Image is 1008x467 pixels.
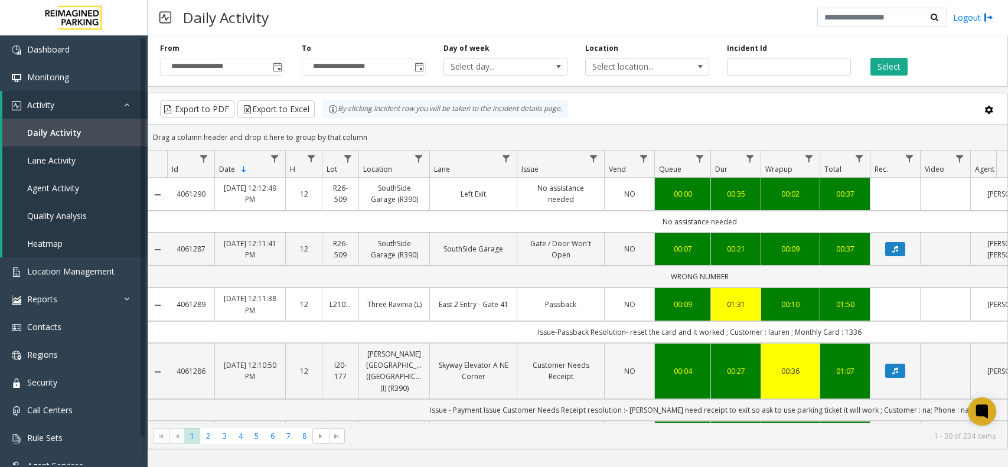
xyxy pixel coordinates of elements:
[12,267,21,277] img: 'icon'
[148,190,167,200] a: Collapse Details
[827,188,863,200] a: 00:37
[801,151,817,166] a: Wrapup Filter Menu
[219,164,235,174] span: Date
[902,151,918,166] a: Rec. Filter Menu
[624,244,635,254] span: NO
[411,151,427,166] a: Location Filter Menu
[2,91,148,119] a: Activity
[366,182,422,205] a: SouthSide Garage (R390)
[12,101,21,110] img: 'icon'
[624,189,635,199] span: NO
[233,428,249,444] span: Page 4
[662,188,703,200] div: 00:00
[27,99,54,110] span: Activity
[715,164,728,174] span: Dur
[524,299,597,310] a: Passback
[827,243,863,254] div: 00:37
[585,43,618,54] label: Location
[304,151,319,166] a: H Filter Menu
[12,351,21,360] img: 'icon'
[270,58,283,75] span: Toggle popup
[521,164,539,174] span: Issue
[925,164,944,174] span: Video
[312,428,328,445] span: Go to the next page
[975,164,994,174] span: Agent
[662,365,703,377] div: 00:04
[498,151,514,166] a: Lane Filter Menu
[612,243,647,254] a: NO
[222,238,278,260] a: [DATE] 12:11:41 PM
[718,299,753,310] a: 01:31
[718,188,753,200] a: 00:35
[768,243,813,254] a: 00:09
[27,182,79,194] span: Agent Activity
[27,349,58,360] span: Regions
[363,164,392,174] span: Location
[524,182,597,205] a: No assistance needed
[12,73,21,83] img: 'icon'
[27,432,63,443] span: Rule Sets
[177,3,275,32] h3: Daily Activity
[443,43,490,54] label: Day of week
[12,45,21,55] img: 'icon'
[27,404,73,416] span: Call Centers
[437,299,510,310] a: East 2 Entry - Gate 41
[12,323,21,332] img: 'icon'
[768,365,813,377] div: 00:36
[160,100,234,118] button: Export to PDF
[27,238,63,249] span: Heatmap
[870,58,908,76] button: Select
[280,428,296,444] span: Page 7
[586,58,684,75] span: Select location...
[524,360,597,382] a: Customer Needs Receipt
[2,146,148,174] a: Lane Activity
[662,243,703,254] div: 00:07
[148,245,167,254] a: Collapse Details
[612,188,647,200] a: NO
[330,360,351,382] a: I20-177
[174,365,207,377] a: 4061286
[330,182,351,205] a: R26-509
[174,243,207,254] a: 4061287
[237,100,315,118] button: Export to Excel
[952,151,968,166] a: Video Filter Menu
[148,301,167,310] a: Collapse Details
[328,104,338,114] img: infoIcon.svg
[437,243,510,254] a: SouthSide Garage
[953,11,993,24] a: Logout
[27,44,70,55] span: Dashboard
[327,164,337,174] span: Lot
[296,428,312,444] span: Page 8
[293,365,315,377] a: 12
[200,428,216,444] span: Page 2
[217,428,233,444] span: Page 3
[852,151,867,166] a: Total Filter Menu
[160,43,180,54] label: From
[330,299,351,310] a: L21059300
[12,295,21,305] img: 'icon'
[412,58,425,75] span: Toggle popup
[27,127,81,138] span: Daily Activity
[27,71,69,83] span: Monitoring
[267,151,283,166] a: Date Filter Menu
[444,58,542,75] span: Select day...
[624,366,635,376] span: NO
[612,299,647,310] a: NO
[249,428,265,444] span: Page 5
[768,299,813,310] a: 00:10
[718,243,753,254] a: 00:21
[329,428,345,445] span: Go to the last page
[222,182,278,205] a: [DATE] 12:12:49 PM
[330,238,351,260] a: R26-509
[366,348,422,394] a: [PERSON_NAME][GEOGRAPHIC_DATA] ([GEOGRAPHIC_DATA]) (I) (R390)
[316,432,325,441] span: Go to the next page
[27,377,57,388] span: Security
[624,299,635,309] span: NO
[875,164,888,174] span: Rec.
[659,164,681,174] span: Queue
[768,188,813,200] a: 00:02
